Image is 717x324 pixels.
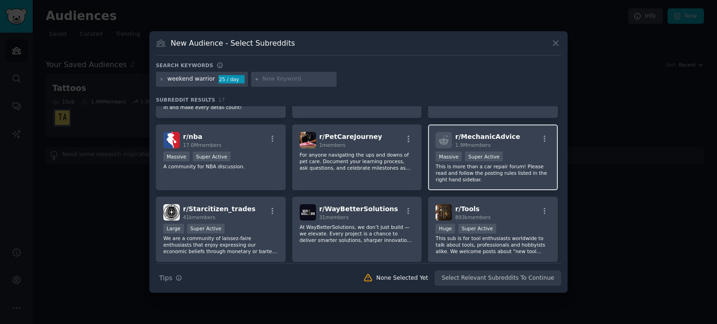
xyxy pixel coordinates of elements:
[168,75,215,83] div: weekend warrior
[455,214,491,220] span: 893k members
[187,224,225,234] div: Super Active
[171,38,295,48] h3: New Audience - Select Subreddits
[156,62,213,69] h3: Search keywords
[300,204,316,221] img: WayBetterSolutions
[455,133,520,140] span: r/ MechanicAdvice
[436,224,455,234] div: Huge
[183,142,221,148] span: 17.0M members
[455,142,491,148] span: 1.9M members
[183,133,202,140] span: r/ nba
[465,152,503,161] div: Super Active
[183,205,255,213] span: r/ Starcitizen_trades
[436,152,462,161] div: Massive
[159,273,172,283] span: Tips
[218,75,245,83] div: 25 / day
[262,75,333,83] input: New Keyword
[319,133,382,140] span: r/ PetCareJourney
[436,163,550,183] p: This is more than a car repair forum! Please read and follow the posting rules listed in the righ...
[319,214,349,220] span: 31 members
[163,224,184,234] div: Large
[436,235,550,255] p: This sub is for tool enthusiasts worldwide to talk about tools, professionals and hobbyists alike...
[300,132,316,148] img: PetCareJourney
[156,97,215,103] span: Subreddit Results
[156,270,185,286] button: Tips
[458,224,496,234] div: Super Active
[300,224,415,243] p: At WayBetterSolutions, we don’t just build — we elevate. Every project is a chance to deliver sma...
[319,205,398,213] span: r/ WayBetterSolutions
[376,274,428,283] div: None Selected Yet
[193,152,231,161] div: Super Active
[163,163,278,170] p: A community for NBA discussion.
[300,152,415,171] p: For anyone navigating the ups and downs of pet care. Document your learning process, ask question...
[163,235,278,255] p: We are a community of laissez-faire enthusiasts that enjoy expressing our economic beliefs throug...
[163,152,190,161] div: Massive
[319,142,346,148] span: 1 members
[436,204,452,221] img: Tools
[163,132,180,148] img: nba
[455,205,479,213] span: r/ Tools
[218,97,225,103] span: 17
[183,214,215,220] span: 41k members
[163,204,180,221] img: Starcitizen_trades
